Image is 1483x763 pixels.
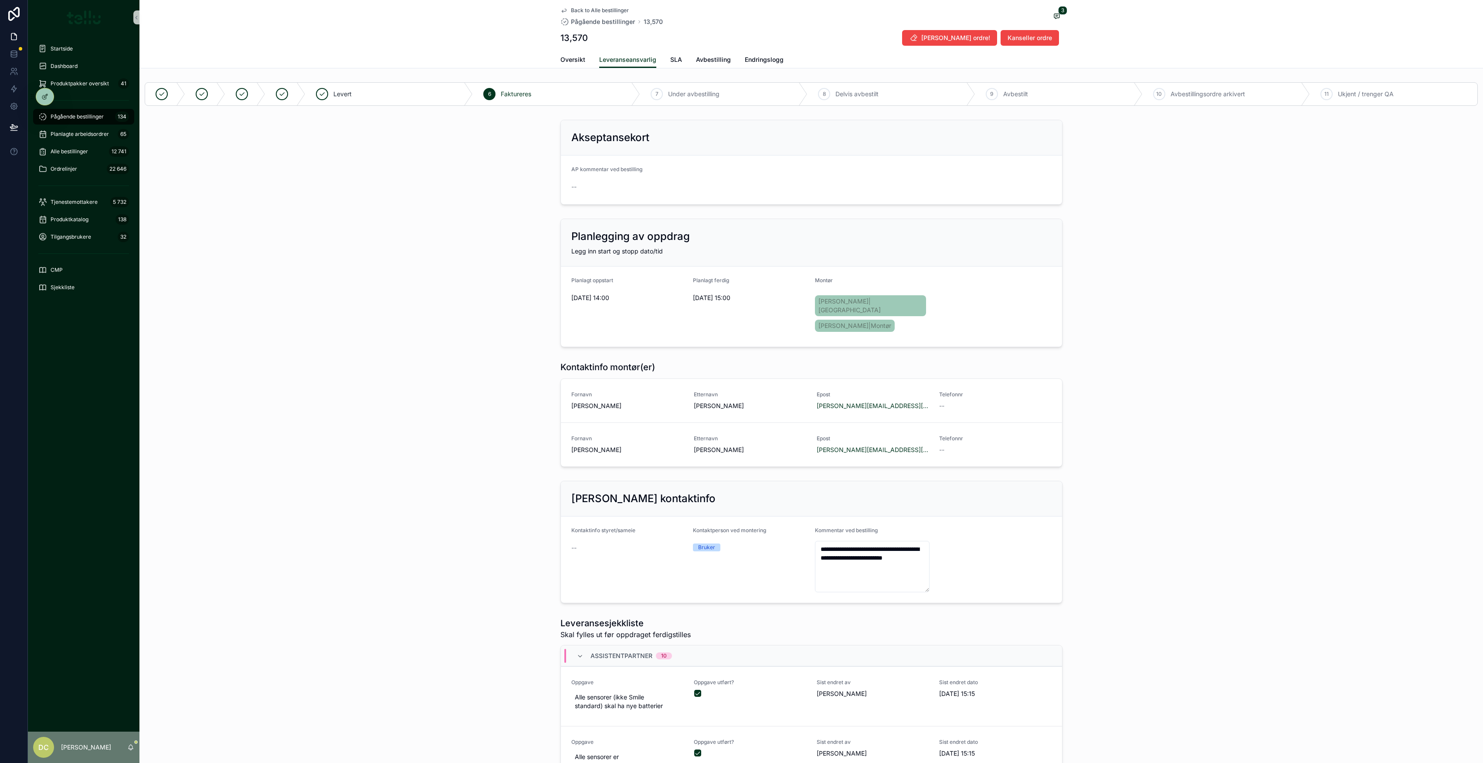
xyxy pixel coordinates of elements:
[599,55,656,64] span: Leveranseansvarlig
[33,41,134,57] a: Startside
[939,679,1052,686] span: Sist endret dato
[939,435,1052,442] span: Telefonnr
[571,492,716,506] h2: [PERSON_NAME] kontaktinfo
[1156,91,1162,98] span: 10
[1008,34,1052,42] span: Kanseller ordre
[694,402,806,410] span: [PERSON_NAME]
[33,126,134,142] a: Planlagte arbeidsordrer65
[571,182,577,191] span: --
[51,113,104,120] span: Pågående bestillinger
[33,109,134,125] a: Pågående bestillinger134
[560,629,691,640] span: Skal fylles ut før oppdraget ferdigstilles
[110,197,129,207] div: 5 732
[61,743,111,752] p: [PERSON_NAME]
[561,422,1062,466] a: Fornavn[PERSON_NAME]Etternavn[PERSON_NAME]Epost[PERSON_NAME][EMAIL_ADDRESS][DOMAIN_NAME]Telefonnr--
[694,446,806,454] span: [PERSON_NAME]
[696,52,731,69] a: Avbestilling
[571,435,684,442] span: Fornavn
[333,90,352,98] span: Levert
[1338,90,1394,98] span: Ukjent / trenger QA
[571,230,690,243] h2: Planlegging av oppdrag
[51,80,109,87] span: Produktpakker oversikt
[694,739,806,746] span: Oppgave utført?
[1051,11,1062,22] button: 3
[693,277,729,284] span: Planlagt ferdig
[561,379,1062,422] a: Fornavn[PERSON_NAME]Etternavn[PERSON_NAME]Epost[PERSON_NAME][EMAIL_ADDRESS][DOMAIN_NAME]Telefonnr--
[902,30,997,46] button: [PERSON_NAME] ordre!
[560,32,588,44] h1: 13,570
[817,749,929,758] span: [PERSON_NAME]
[560,7,629,14] a: Back to Alle bestillinger
[571,247,663,255] span: Legg inn start og stopp dato/tid
[1171,90,1245,98] span: Avbestillingsordre arkivert
[33,161,134,177] a: Ordrelinjer22 646
[694,679,806,686] span: Oppgave utført?
[115,214,129,225] div: 138
[921,34,990,42] span: [PERSON_NAME] ordre!
[817,446,929,454] a: [PERSON_NAME][EMAIL_ADDRESS][DOMAIN_NAME]
[571,294,686,302] span: [DATE] 14:00
[818,297,923,314] span: [PERSON_NAME]|[GEOGRAPHIC_DATA]
[817,739,929,746] span: Sist endret av
[815,320,895,332] a: [PERSON_NAME]|Montør
[51,45,73,52] span: Startside
[668,90,719,98] span: Under avbestilling
[561,666,1062,726] a: OppgaveAlle sensorer (ikke Smile standard) skal ha nye batterierOppgave utført?Sist endret av[PER...
[939,689,1052,698] span: [DATE] 15:15
[815,527,878,533] span: Kommentar ved bestilling
[817,402,929,410] a: [PERSON_NAME][EMAIL_ADDRESS][DOMAIN_NAME]
[571,391,684,398] span: Fornavn
[28,35,139,307] div: scrollable content
[571,402,684,410] span: [PERSON_NAME]
[817,435,929,442] span: Epost
[560,55,585,64] span: Oversikt
[939,739,1052,746] span: Sist endret dato
[817,689,929,698] span: [PERSON_NAME]
[571,7,629,14] span: Back to Alle bestillinger
[118,129,129,139] div: 65
[501,90,531,98] span: Faktureres
[571,17,635,26] span: Pågående bestillinger
[33,212,134,227] a: Produktkatalog138
[560,17,635,26] a: Pågående bestillinger
[109,146,129,157] div: 12 741
[644,17,663,26] a: 13,570
[696,55,731,64] span: Avbestilling
[33,194,134,210] a: Tjenestemottakere5 732
[815,295,926,316] a: [PERSON_NAME]|[GEOGRAPHIC_DATA]
[560,617,691,629] h1: Leveransesjekkliste
[1324,91,1329,98] span: 11
[51,148,88,155] span: Alle bestillinger
[488,91,491,98] span: 6
[698,544,715,551] div: Bruker
[118,232,129,242] div: 32
[818,321,891,330] span: [PERSON_NAME]|Montør
[939,446,944,454] span: --
[571,527,635,533] span: Kontaktinfo styret/sameie
[1003,90,1028,98] span: Avbestilt
[51,199,98,206] span: Tjenestemottakere
[694,435,806,442] span: Etternavn
[107,164,129,174] div: 22 646
[817,391,929,398] span: Epost
[571,544,577,552] span: --
[571,739,684,746] span: Oppgave
[33,280,134,295] a: Sjekkliste
[1058,6,1067,15] span: 3
[51,267,63,273] span: CMP
[661,652,667,659] div: 10
[655,91,658,98] span: 7
[560,52,585,69] a: Oversikt
[835,90,879,98] span: Delvis avbestilt
[590,652,652,660] span: Assistentpartner
[571,277,613,284] span: Planlagt oppstart
[67,10,101,24] img: App logo
[38,742,49,753] span: DC
[745,52,784,69] a: Endringslogg
[990,91,993,98] span: 9
[560,361,655,373] h1: Kontaktinfo montør(er)
[51,233,91,240] span: Tilgangsbrukere
[571,446,684,454] span: [PERSON_NAME]
[51,284,75,291] span: Sjekkliste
